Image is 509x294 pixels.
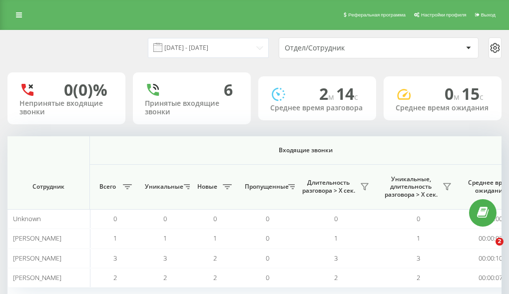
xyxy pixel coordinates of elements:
[396,104,490,112] div: Среднее время ожидания
[481,12,496,17] span: Выход
[64,80,107,99] div: 0 (0)%
[354,91,358,102] span: c
[266,273,269,282] span: 0
[270,104,364,112] div: Среднее время разговора
[475,238,499,262] iframe: Intercom live chat
[224,80,233,99] div: 6
[417,214,420,223] span: 0
[382,175,440,199] span: Уникальные, длительность разговора > Х сек.
[13,254,61,263] span: [PERSON_NAME]
[266,234,269,243] span: 0
[334,254,338,263] span: 3
[213,214,217,223] span: 0
[16,183,81,191] span: Сотрудник
[462,83,484,104] span: 15
[213,273,217,282] span: 2
[13,214,41,223] span: Unknown
[417,234,420,243] span: 1
[213,254,217,263] span: 2
[195,183,220,191] span: Новые
[266,254,269,263] span: 0
[163,234,167,243] span: 1
[163,254,167,263] span: 3
[300,179,357,194] span: Длительность разговора > Х сек.
[334,214,338,223] span: 0
[348,12,406,17] span: Реферальная программа
[163,214,167,223] span: 0
[334,234,338,243] span: 1
[266,214,269,223] span: 0
[445,83,462,104] span: 0
[454,91,462,102] span: м
[319,83,336,104] span: 2
[13,273,61,282] span: [PERSON_NAME]
[95,183,120,191] span: Всего
[328,91,336,102] span: м
[113,234,117,243] span: 1
[163,273,167,282] span: 2
[145,183,181,191] span: Уникальные
[480,91,484,102] span: c
[113,254,117,263] span: 3
[421,12,467,17] span: Настройки профиля
[213,234,217,243] span: 1
[334,273,338,282] span: 2
[145,99,239,116] div: Принятые входящие звонки
[113,273,117,282] span: 2
[245,183,285,191] span: Пропущенные
[13,234,61,243] span: [PERSON_NAME]
[113,214,117,223] span: 0
[285,44,404,52] div: Отдел/Сотрудник
[116,146,496,154] span: Входящие звонки
[496,238,504,246] span: 2
[417,254,420,263] span: 3
[19,99,113,116] div: Непринятые входящие звонки
[417,273,420,282] span: 2
[336,83,358,104] span: 14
